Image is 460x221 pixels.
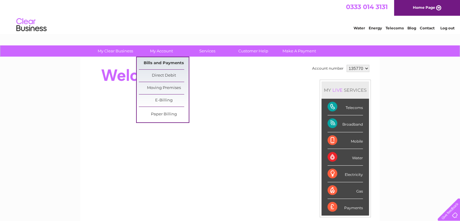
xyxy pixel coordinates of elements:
a: Water [354,26,365,30]
a: E-Billing [139,94,189,107]
a: Blog [407,26,416,30]
td: Account number [311,63,345,74]
div: Gas [328,182,363,199]
a: Telecoms [386,26,404,30]
div: Water [328,149,363,166]
div: Clear Business is a trading name of Verastar Limited (registered in [GEOGRAPHIC_DATA] No. 3667643... [87,3,373,29]
a: 0333 014 3131 [346,3,388,11]
a: Moving Premises [139,82,189,94]
a: Make A Payment [274,45,324,57]
div: Mobile [328,132,363,149]
a: Energy [369,26,382,30]
a: Paper Billing [139,108,189,120]
div: Electricity [328,166,363,182]
a: Bills and Payments [139,57,189,69]
a: Contact [420,26,435,30]
a: Customer Help [228,45,278,57]
a: Direct Debit [139,70,189,82]
div: MY SERVICES [321,81,369,99]
a: Services [182,45,232,57]
div: Telecoms [328,99,363,115]
a: My Account [136,45,186,57]
a: Log out [440,26,454,30]
div: Payments [328,199,363,215]
img: logo.png [16,16,47,34]
div: Broadband [328,115,363,132]
a: My Clear Business [90,45,140,57]
div: LIVE [331,87,344,93]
